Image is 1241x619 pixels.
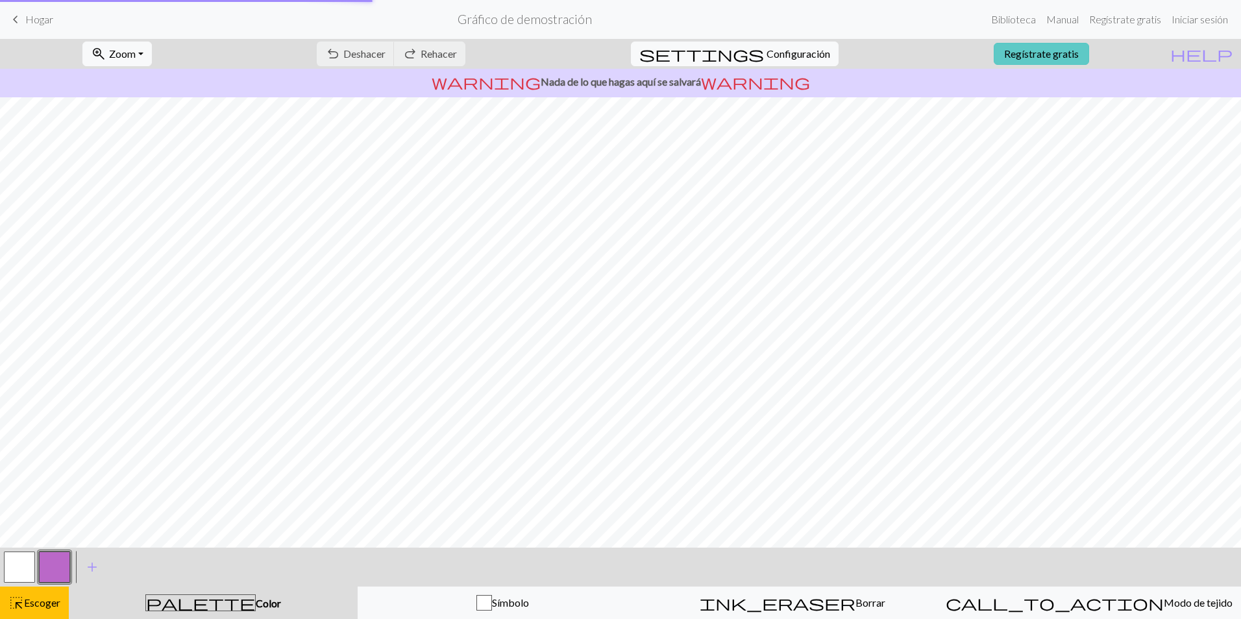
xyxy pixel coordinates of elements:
span: zoom_in [91,45,106,63]
span: ink_eraser [700,594,855,612]
a: Manual [1041,6,1084,32]
span: Zoom [109,47,136,60]
span: palette [146,594,255,612]
button: Color [69,587,358,619]
a: Regístrate gratis [1084,6,1166,32]
button: Borrar [647,587,937,619]
span: Hogar [25,13,53,25]
button: Zoom [82,42,152,66]
span: Símbolo [492,596,529,609]
button: Símbolo [358,587,648,619]
font: Nada de lo que hagas aquí se salvará [541,75,701,88]
span: add [84,558,100,576]
h2: Gráfico de demostración [458,12,592,27]
span: warning [432,73,541,91]
span: help [1170,45,1233,63]
a: Hogar [8,8,53,30]
span: Modo de tejido [1164,596,1233,609]
button: Modo de tejido [937,587,1241,619]
span: keyboard_arrow_left [8,10,23,29]
a: Iniciar sesión [1166,6,1233,32]
button: ConfiguraciónConfiguración [631,42,839,66]
i: Configuración [639,46,764,62]
span: Color [256,597,281,609]
span: warning [701,73,810,91]
span: Configuración [767,46,830,62]
span: Escoger [24,596,60,609]
span: highlight_alt [8,594,24,612]
span: call_to_action [946,594,1164,612]
a: Regístrate gratis [994,43,1089,65]
span: Borrar [855,596,885,609]
span: settings [639,45,764,63]
a: Biblioteca [986,6,1041,32]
